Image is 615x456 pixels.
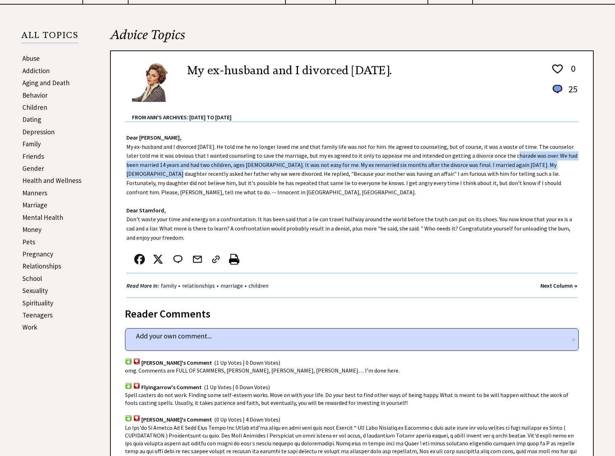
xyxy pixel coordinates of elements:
[22,311,53,319] a: Teenagers
[22,103,47,112] a: Children
[229,254,239,265] img: printer%20icon.png
[134,254,145,265] img: facebook.png
[22,164,44,173] a: Gender
[22,115,41,124] a: Dating
[132,103,579,121] div: From Ann's Archives: [DATE] to [DATE]
[22,66,50,75] a: Addiction
[22,238,35,246] a: Pets
[133,358,140,365] img: votdown.png
[22,213,63,222] a: Mental Health
[180,282,217,289] a: relationships
[141,359,212,366] span: [PERSON_NAME]'s Comment
[172,254,184,265] img: message_round%202.png
[219,282,245,289] a: marriage
[111,122,593,298] div: My ex-husband and I divorced [DATE]. He told me he no longer loved me and that family life was no...
[22,176,81,185] a: Health and Wellness
[22,262,61,270] a: Relationships
[565,83,578,102] td: 25
[22,201,47,209] a: Marriage
[126,134,181,141] strong: Dear [PERSON_NAME],
[125,415,132,422] img: votup.png
[22,91,48,99] a: Behavior
[565,63,578,82] td: 0
[133,382,140,389] img: votdown.png
[22,189,47,197] a: Manners
[141,416,212,423] span: [PERSON_NAME]'s Comment
[153,254,163,265] img: x_small.png
[214,359,280,366] span: (1 Up Votes | 0 Down Votes)
[125,306,579,317] div: Reader Comments
[21,31,78,43] p: ALL TOPICS
[126,281,270,290] div: • • •
[187,62,392,79] h2: My ex-husband and I divorced [DATE].
[214,416,280,423] span: (0 Up Votes | 4 Down Votes)
[204,384,270,391] span: (1 Up Votes | 0 Down Votes)
[22,127,55,136] a: Depression
[110,26,594,50] h2: Advice Topics
[22,78,70,87] a: Aging and Death
[551,63,564,75] img: heart_outline%201.png
[22,250,53,258] a: Pregnancy
[192,254,203,265] img: mail.png
[22,286,48,295] a: Sexuality
[22,140,41,148] a: Family
[125,382,132,389] img: votup.png
[22,225,42,234] a: Money
[126,282,159,289] strong: Read More In:
[125,358,132,365] img: votup.png
[125,391,568,406] span: Spell casters do not work. Finding some self-esteem works. Move on with your life. Do your best t...
[126,207,166,214] strong: Dear Stamford,
[551,83,564,95] img: message_round%201.png
[211,254,221,265] img: link_02.png
[125,367,399,374] span: omg. Comments are FULL OF SCAMMERS, [PERSON_NAME], [PERSON_NAME], [PERSON_NAME]… I’m done here.
[22,54,40,63] a: Abuse
[22,323,37,331] a: Work
[22,152,44,161] a: Friends
[22,274,42,283] a: School
[141,384,202,391] span: Flyingarrow's Comment
[540,282,577,289] a: Next Column →
[133,415,140,422] img: votdown.png
[132,62,176,102] img: Ann6%20v2%20small.png
[247,282,270,289] a: children
[159,282,178,289] a: family
[22,299,53,307] a: Spirituality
